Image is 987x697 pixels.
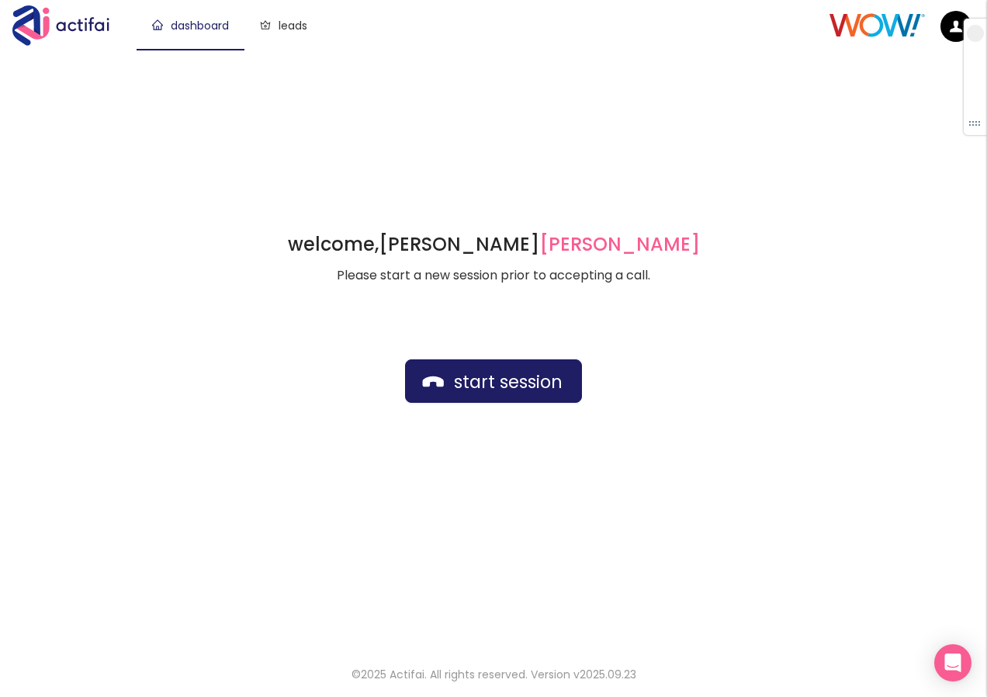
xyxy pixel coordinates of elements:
a: dashboard [152,18,229,33]
span: [PERSON_NAME] [539,231,700,257]
img: default.png [940,11,971,42]
p: Please start a new session prior to accepting a call. [288,266,700,285]
strong: [PERSON_NAME] [379,231,700,257]
button: start session [405,359,582,403]
img: Client Logo [829,13,925,37]
a: leads [260,18,307,33]
h1: welcome, [288,232,700,257]
img: Actifai Logo [12,5,124,46]
div: Open Intercom Messenger [934,644,971,681]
